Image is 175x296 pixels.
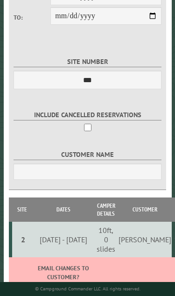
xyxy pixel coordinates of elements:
[16,235,30,244] div: 2
[12,197,31,222] th: Site
[95,197,117,222] th: Camper Details
[117,222,173,257] td: [PERSON_NAME]
[95,222,117,257] td: 10ft, 0 slides
[14,110,161,120] label: Include Cancelled Reservations
[117,197,173,222] th: Customer
[33,235,94,244] div: [DATE] - [DATE]
[32,197,95,222] th: Dates
[14,56,161,67] label: Site Number
[33,264,94,282] label: Email changes to customer?
[35,286,140,292] small: © Campground Commander LLC. All rights reserved.
[14,13,50,22] label: To:
[14,149,161,160] label: Customer Name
